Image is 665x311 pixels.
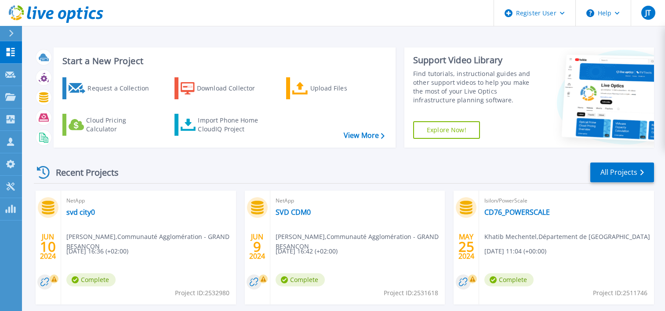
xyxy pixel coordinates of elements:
a: Upload Files [286,77,384,99]
a: svd city0 [66,208,95,217]
span: Project ID: 2532980 [175,288,229,298]
span: NetApp [276,196,440,206]
div: Upload Files [310,80,381,97]
div: Request a Collection [87,80,158,97]
span: Project ID: 2511746 [593,288,647,298]
span: Complete [66,273,116,286]
a: Explore Now! [413,121,480,139]
div: Support Video Library [413,54,538,66]
span: [PERSON_NAME] , Communauté Agglomération - GRAND BESANCON [276,232,445,251]
a: SVD CDM0 [276,208,311,217]
span: Isilon/PowerScale [484,196,649,206]
span: Khatib Mechentel , Département de [GEOGRAPHIC_DATA] [484,232,650,242]
div: MAY 2024 [458,231,475,263]
span: 25 [458,243,474,250]
a: Download Collector [174,77,273,99]
div: Import Phone Home CloudIQ Project [198,116,266,134]
h3: Start a New Project [62,56,384,66]
span: JT [645,9,651,16]
a: Cloud Pricing Calculator [62,114,160,136]
span: Complete [484,273,534,286]
span: NetApp [66,196,231,206]
div: JUN 2024 [40,231,56,263]
a: All Projects [590,163,654,182]
div: Download Collector [197,80,267,97]
span: Complete [276,273,325,286]
span: [DATE] 11:04 (+00:00) [484,246,546,256]
div: Cloud Pricing Calculator [86,116,156,134]
a: View More [344,131,385,140]
div: Recent Projects [34,162,131,183]
a: Request a Collection [62,77,160,99]
span: [DATE] 16:42 (+02:00) [276,246,338,256]
span: 10 [40,243,56,250]
span: [DATE] 16:36 (+02:00) [66,246,128,256]
div: Find tutorials, instructional guides and other support videos to help you make the most of your L... [413,69,538,105]
a: CD76_POWERSCALE [484,208,550,217]
div: JUN 2024 [249,231,265,263]
span: [PERSON_NAME] , Communauté Agglomération - GRAND BESANCON [66,232,236,251]
span: Project ID: 2531618 [384,288,438,298]
span: 9 [253,243,261,250]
